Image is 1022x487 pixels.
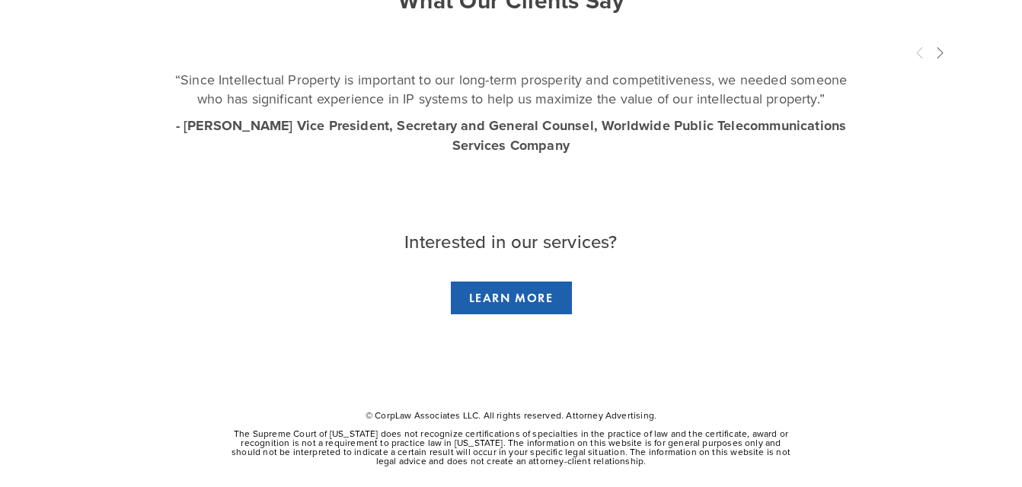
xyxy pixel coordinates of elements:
span: Next [934,45,946,59]
p: “Since Intellectual Property is important to our long-term prosperity and competitiveness, we nee... [163,70,859,108]
p: © CorpLaw Associates LLC. All rights reserved. Attorney Advertising. [225,411,797,420]
h2: Interested in our services? [225,227,797,256]
span: Previous [914,45,926,59]
a: LEARN MORE [451,282,572,314]
p: The Supreme Court of [US_STATE] does not recognize certifications of specialties in the practice ... [225,429,797,466]
strong: - [PERSON_NAME] Vice President, Secretary and General Counsel, Worldwide Public Telecommunication... [176,116,847,155]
